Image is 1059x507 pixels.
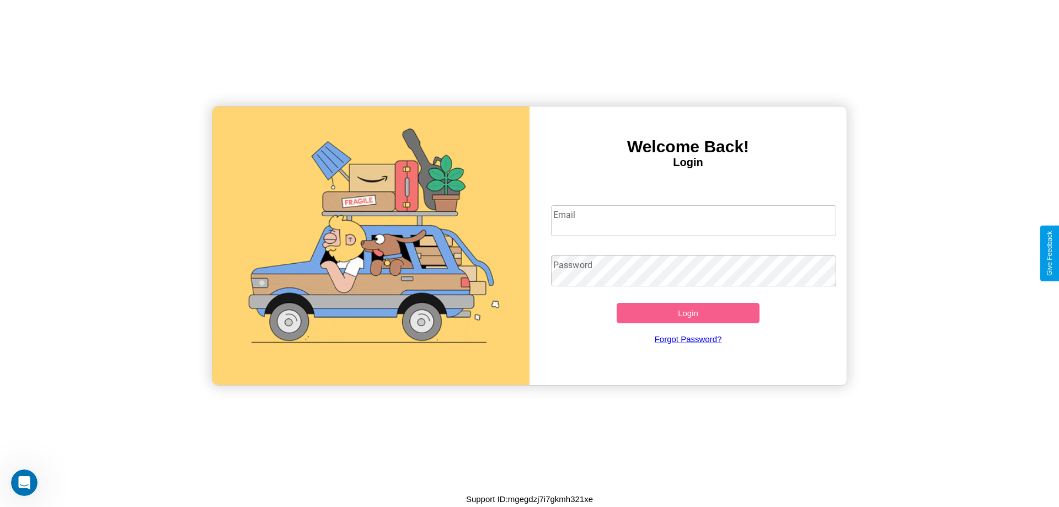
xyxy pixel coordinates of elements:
p: Support ID: mgegdzj7i7gkmh321xe [466,492,593,506]
a: Forgot Password? [545,323,831,355]
img: gif [212,106,529,385]
iframe: Intercom live chat [11,469,38,496]
div: Give Feedback [1046,231,1053,276]
button: Login [617,303,760,323]
h3: Welcome Back! [529,137,847,156]
h4: Login [529,156,847,169]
